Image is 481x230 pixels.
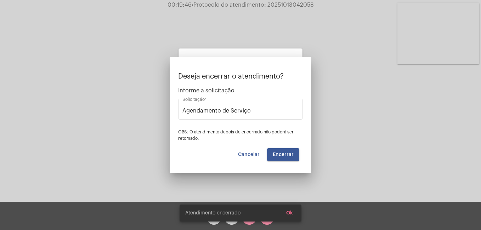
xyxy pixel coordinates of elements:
span: Atendimento encerrado [185,209,240,217]
button: Encerrar [267,148,299,161]
span: 00:19:46 [168,2,192,8]
p: Deseja encerrar o atendimento? [178,73,303,80]
span: Ok [286,211,293,215]
span: Cancelar [238,152,260,157]
span: Protocolo do atendimento: 20251013042058 [192,2,314,8]
span: OBS: O atendimento depois de encerrado não poderá ser retomado. [178,130,294,140]
span: Encerrar [273,152,294,157]
span: • [192,2,193,8]
input: Buscar solicitação [182,108,299,114]
button: Cancelar [232,148,265,161]
span: Informe a solicitação [178,87,303,94]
